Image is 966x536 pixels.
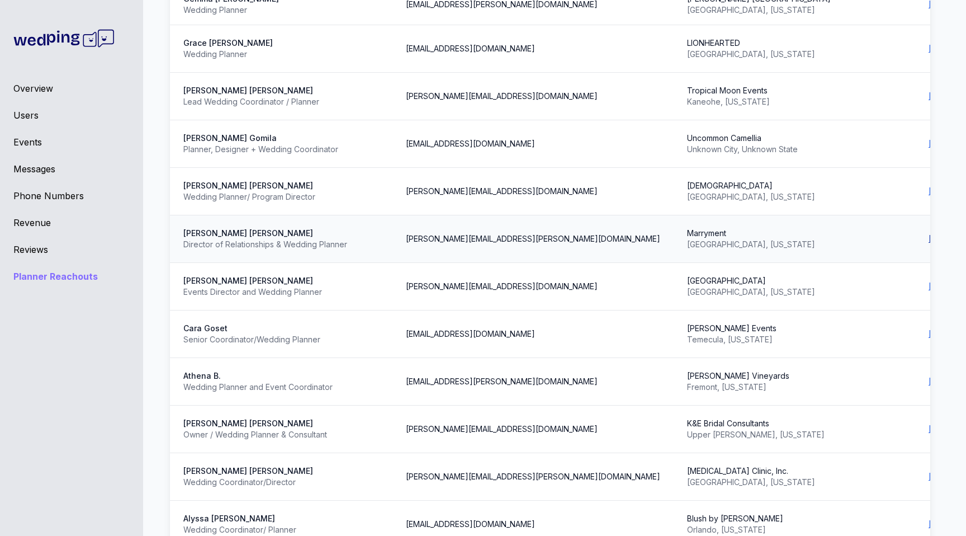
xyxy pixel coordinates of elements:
[687,334,902,345] div: Temecula , [US_STATE]
[392,215,674,263] td: [PERSON_NAME][EMAIL_ADDRESS][PERSON_NAME][DOMAIN_NAME]
[183,228,379,239] div: [PERSON_NAME] [PERSON_NAME]
[13,243,130,256] a: Reviews
[687,323,902,334] div: [PERSON_NAME] Events
[183,524,379,535] div: Wedding Coordinator/ Planner
[183,37,379,49] div: Grace [PERSON_NAME]
[687,466,902,477] div: [MEDICAL_DATA] Clinic, Inc.
[687,286,902,298] div: [GEOGRAPHIC_DATA] , [US_STATE]
[687,228,902,239] div: Marryment
[13,216,130,229] a: Revenue
[183,334,379,345] div: Senior Coordinator/Wedding Planner
[392,73,674,120] td: [PERSON_NAME][EMAIL_ADDRESS][DOMAIN_NAME]
[13,270,130,283] a: Planner Reachouts
[183,180,379,191] div: [PERSON_NAME] [PERSON_NAME]
[183,286,379,298] div: Events Director and Wedding Planner
[687,477,902,488] div: [GEOGRAPHIC_DATA] , [US_STATE]
[183,370,379,382] div: Athena B.
[392,120,674,168] td: [EMAIL_ADDRESS][DOMAIN_NAME]
[183,429,379,440] div: Owner / Wedding Planner & Consultant
[687,524,902,535] div: Orlando , [US_STATE]
[687,429,902,440] div: Upper [PERSON_NAME] , [US_STATE]
[687,37,902,49] div: LIONHEARTED
[183,477,379,488] div: Wedding Coordinator/Director
[183,323,379,334] div: Cara Goset
[687,382,902,393] div: Fremont , [US_STATE]
[13,162,130,176] a: Messages
[183,4,379,16] div: Wedding Planner
[687,144,902,155] div: Unknown City , Unknown State
[687,275,902,286] div: [GEOGRAPHIC_DATA]
[183,85,379,96] div: [PERSON_NAME] [PERSON_NAME]
[392,263,674,311] td: [PERSON_NAME][EMAIL_ADDRESS][DOMAIN_NAME]
[183,275,379,286] div: [PERSON_NAME] [PERSON_NAME]
[183,418,379,429] div: [PERSON_NAME] [PERSON_NAME]
[392,406,674,453] td: [PERSON_NAME][EMAIL_ADDRESS][DOMAIN_NAME]
[392,358,674,406] td: [EMAIL_ADDRESS][PERSON_NAME][DOMAIN_NAME]
[392,25,674,73] td: [EMAIL_ADDRESS][DOMAIN_NAME]
[687,49,902,60] div: [GEOGRAPHIC_DATA] , [US_STATE]
[13,135,130,149] a: Events
[183,239,379,250] div: Director of Relationships & Wedding Planner
[183,513,379,524] div: Alyssa [PERSON_NAME]
[13,82,130,95] a: Overview
[183,144,379,155] div: Planner, Designer + Wedding Coordinator
[183,466,379,477] div: [PERSON_NAME] [PERSON_NAME]
[687,191,902,203] div: [GEOGRAPHIC_DATA] , [US_STATE]
[183,382,379,393] div: Wedding Planner and Event Coordinator
[687,96,902,107] div: Kaneohe , [US_STATE]
[687,180,902,191] div: [DEMOGRAPHIC_DATA]
[687,133,902,144] div: Uncommon Camellia
[13,109,130,122] a: Users
[687,239,902,250] div: [GEOGRAPHIC_DATA] , [US_STATE]
[392,453,674,501] td: [PERSON_NAME][EMAIL_ADDRESS][PERSON_NAME][DOMAIN_NAME]
[687,370,902,382] div: [PERSON_NAME] Vineyards
[392,168,674,215] td: [PERSON_NAME][EMAIL_ADDRESS][DOMAIN_NAME]
[183,191,379,203] div: Wedding Planner/ Program Director
[392,311,674,358] td: [EMAIL_ADDRESS][DOMAIN_NAME]
[687,85,902,96] div: Tropical Moon Events
[687,513,902,524] div: Blush by [PERSON_NAME]
[183,96,379,107] div: Lead Wedding Coordinator / Planner
[183,133,379,144] div: [PERSON_NAME] Gomila
[183,49,379,60] div: Wedding Planner
[687,418,902,429] div: K&E Bridal Consultants
[13,189,130,203] a: Phone Numbers
[687,4,902,16] div: [GEOGRAPHIC_DATA] , [US_STATE]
